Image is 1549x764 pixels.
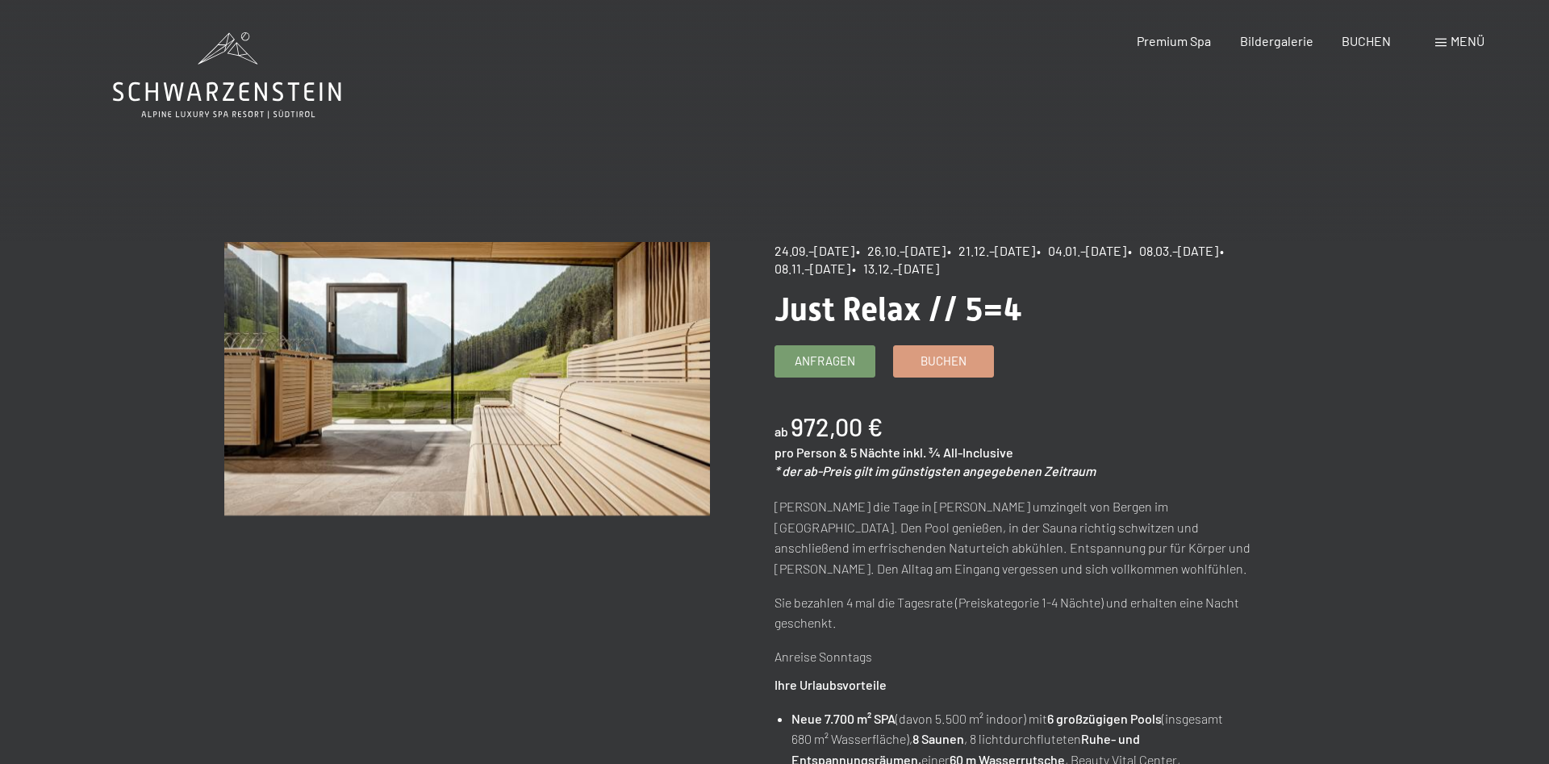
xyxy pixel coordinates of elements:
span: • 08.03.–[DATE] [1128,243,1218,258]
span: Menü [1451,33,1484,48]
span: pro Person & [774,445,848,460]
a: BUCHEN [1342,33,1391,48]
a: Anfragen [775,346,875,377]
b: 972,00 € [791,412,883,441]
span: • 13.12.–[DATE] [852,261,939,276]
span: Buchen [921,353,967,369]
strong: 8 Saunen [912,731,964,746]
p: Sie bezahlen 4 mal die Tagesrate (Preiskategorie 1-4 Nächte) und erhalten eine Nacht geschenkt. [774,592,1261,633]
span: • 26.10.–[DATE] [856,243,946,258]
img: Just Relax // 5=4 [224,242,711,516]
strong: Ihre Urlaubsvorteile [774,677,887,692]
span: 24.09.–[DATE] [774,243,854,258]
span: Anfragen [795,353,855,369]
span: inkl. ¾ All-Inclusive [903,445,1013,460]
span: Just Relax // 5=4 [774,290,1022,328]
em: * der ab-Preis gilt im günstigsten angegebenen Zeitraum [774,463,1096,478]
a: Buchen [894,346,993,377]
span: 5 Nächte [850,445,900,460]
a: Premium Spa [1137,33,1211,48]
a: Bildergalerie [1240,33,1313,48]
p: [PERSON_NAME] die Tage in [PERSON_NAME] umzingelt von Bergen im [GEOGRAPHIC_DATA]. Den Pool genie... [774,496,1261,578]
span: • 21.12.–[DATE] [947,243,1035,258]
span: ab [774,424,788,439]
span: • 04.01.–[DATE] [1037,243,1126,258]
strong: 6 großzügigen Pools [1047,711,1162,726]
strong: Neue 7.700 m² SPA [791,711,896,726]
p: Anreise Sonntags [774,646,1261,667]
